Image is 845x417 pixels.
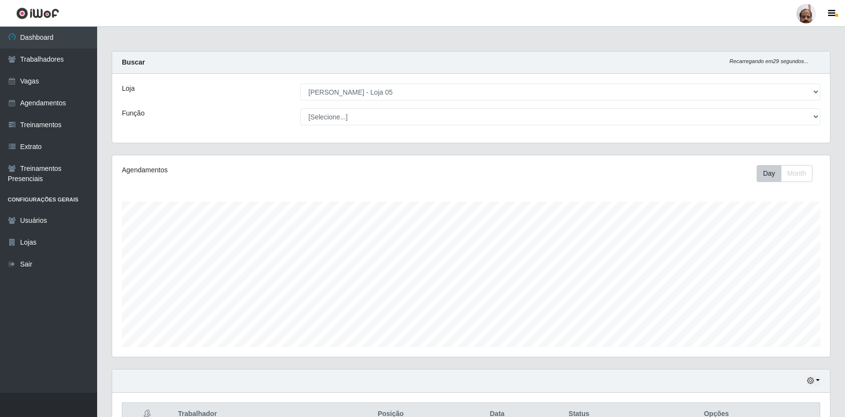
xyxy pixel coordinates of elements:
strong: Buscar [122,58,145,66]
i: Recarregando em 29 segundos... [729,58,809,64]
button: Month [781,165,812,182]
button: Day [757,165,781,182]
div: Toolbar with button groups [757,165,820,182]
label: Função [122,108,145,118]
div: First group [757,165,812,182]
label: Loja [122,83,135,94]
div: Agendamentos [122,165,405,175]
img: CoreUI Logo [16,7,59,19]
